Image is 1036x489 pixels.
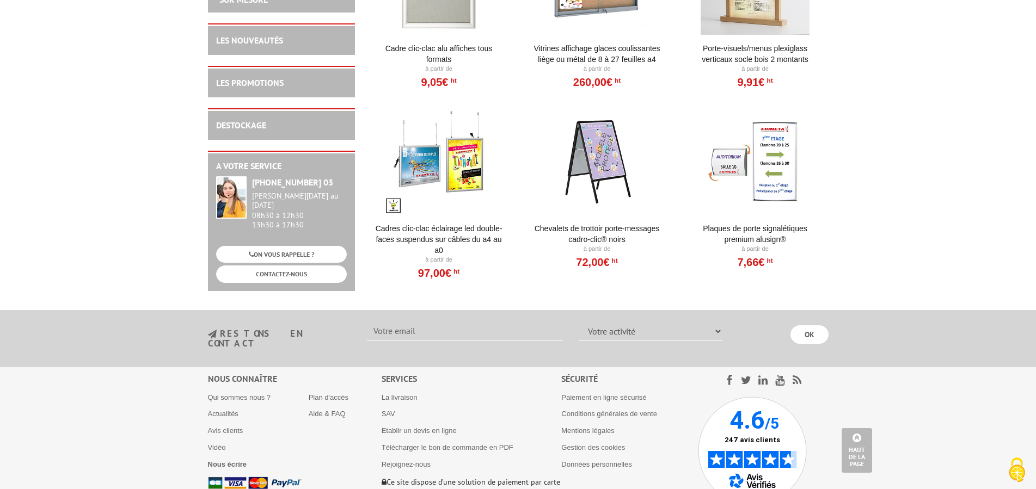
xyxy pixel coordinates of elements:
[382,373,562,385] div: Services
[382,443,513,451] a: Télécharger le bon de commande en PDF
[448,77,456,84] sup: HT
[530,65,664,73] p: À partir de
[421,79,456,85] a: 9,05€HT
[382,393,418,401] a: La livraison
[252,177,333,188] strong: [PHONE_NUMBER] 03
[216,77,284,88] a: LES PROMOTIONS
[372,256,506,264] p: À partir de
[309,410,346,418] a: Aide & FAQ
[530,223,664,245] a: Chevalets de trottoir porte-messages Cadro-Clic® Noirs
[561,373,698,385] div: Sécurité
[367,322,563,341] input: Votre email
[451,268,459,275] sup: HT
[216,120,266,131] a: DESTOCKAGE
[764,257,773,264] sup: HT
[216,176,247,219] img: widget-service.jpg
[688,65,823,73] p: À partir de
[573,79,621,85] a: 260,00€HT
[688,43,823,65] a: Porte-Visuels/Menus Plexiglass Verticaux Socle Bois 2 Montants
[688,223,823,245] a: Plaques de porte signalétiques Premium AluSign®
[216,246,347,263] a: ON VOUS RAPPELLE ?
[998,452,1036,489] button: Cookies (fenêtre modale)
[208,393,271,401] a: Qui sommes nous ?
[372,43,506,65] a: Cadre Clic-Clac Alu affiches tous formats
[216,265,347,282] a: CONTACTEZ-NOUS
[418,270,459,276] a: 97,00€HT
[382,426,457,435] a: Etablir un devis en ligne
[612,77,621,84] sup: HT
[842,428,872,473] a: Haut de la page
[208,443,226,451] a: Vidéo
[382,410,395,418] a: SAV
[790,325,829,344] input: OK
[610,257,618,264] sup: HT
[208,426,243,435] a: Avis clients
[216,35,283,46] a: LES NOUVEAUTÉS
[764,77,773,84] sup: HT
[737,79,773,85] a: 9,91€HT
[208,329,351,348] h3: restons en contact
[530,245,664,253] p: À partir de
[216,162,347,171] h2: A votre service
[372,65,506,73] p: À partir de
[208,460,247,468] a: Nous écrire
[382,460,431,468] a: Rejoignez-nous
[1003,456,1031,484] img: Cookies (fenêtre modale)
[561,460,632,468] a: Données personnelles
[737,259,773,265] a: 7,66€HT
[208,330,217,339] img: newsletter.jpg
[561,443,625,451] a: Gestion des cookies
[208,373,382,385] div: Nous connaître
[372,223,506,256] a: Cadres clic-clac éclairage LED double-faces suspendus sur câbles du A4 au A0
[561,410,657,418] a: Conditions générales de vente
[252,191,347,229] div: 08h30 à 12h30 13h30 à 17h30
[252,191,347,210] div: [PERSON_NAME][DATE] au [DATE]
[688,245,823,253] p: À partir de
[576,259,617,265] a: 72,00€HT
[530,43,664,65] a: Vitrines affichage glaces coulissantes liège ou métal de 8 à 27 feuilles A4
[561,393,646,401] a: Paiement en ligne sécurisé
[561,426,615,435] a: Mentions légales
[208,410,238,418] a: Actualités
[309,393,348,401] a: Plan d'accès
